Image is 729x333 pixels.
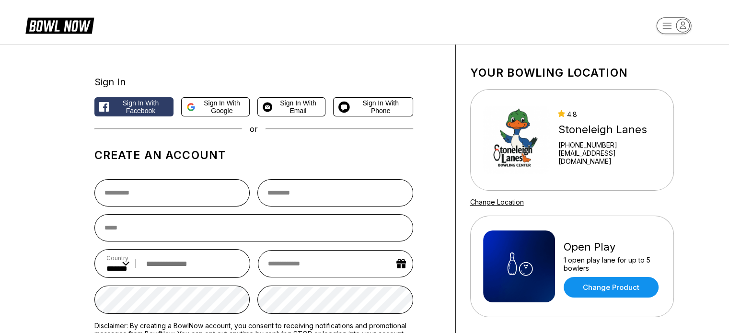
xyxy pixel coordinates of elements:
[483,230,555,302] img: Open Play
[483,104,550,176] img: Stoneleigh Lanes
[558,123,660,136] div: Stoneleigh Lanes
[257,97,325,116] button: Sign in with Email
[564,277,659,298] a: Change Product
[558,141,660,149] div: [PHONE_NUMBER]
[113,99,169,115] span: Sign in with Facebook
[106,254,129,262] label: Country
[564,241,661,253] div: Open Play
[94,149,413,162] h1: Create an account
[333,97,413,116] button: Sign in with Phone
[276,99,320,115] span: Sign in with Email
[558,110,660,118] div: 4.8
[470,66,674,80] h1: Your bowling location
[564,256,661,272] div: 1 open play lane for up to 5 bowlers
[94,76,413,88] div: Sign In
[558,149,660,165] a: [EMAIL_ADDRESS][DOMAIN_NAME]
[94,124,413,134] div: or
[354,99,408,115] span: Sign in with Phone
[181,97,249,116] button: Sign in with Google
[199,99,244,115] span: Sign in with Google
[470,198,524,206] a: Change Location
[94,97,174,116] button: Sign in with Facebook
